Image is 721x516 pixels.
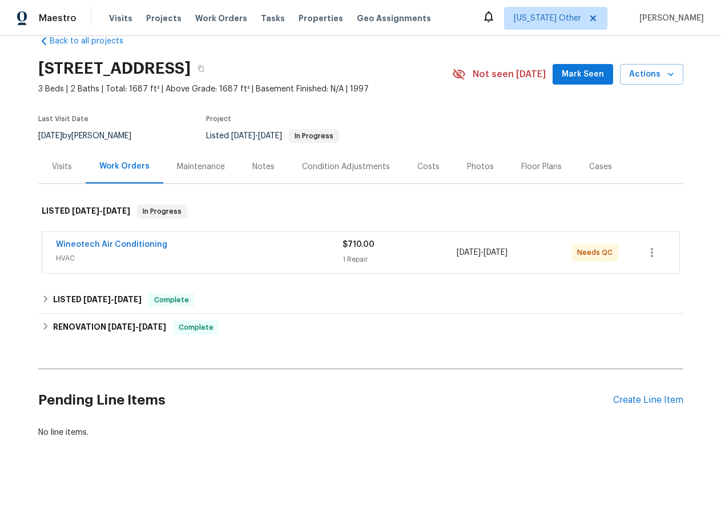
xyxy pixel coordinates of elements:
span: Needs QC [577,247,617,258]
span: Work Orders [195,13,247,24]
div: Visits [52,161,72,173]
span: [DATE] [139,323,166,331]
span: [US_STATE] Other [514,13,581,24]
span: Complete [174,322,218,333]
button: Mark Seen [553,64,613,85]
span: Last Visit Date [38,115,88,122]
span: 3 Beds | 2 Baths | Total: 1687 ft² | Above Grade: 1687 ft² | Basement Finished: N/A | 1997 [38,83,452,95]
div: Cases [589,161,612,173]
div: Work Orders [99,161,150,172]
h6: RENOVATION [53,321,166,334]
span: Projects [146,13,182,24]
span: Complete [150,294,194,306]
span: HVAC [56,253,343,264]
h6: LISTED [42,205,130,218]
span: [DATE] [258,132,282,140]
span: Visits [109,13,132,24]
div: by [PERSON_NAME] [38,129,145,143]
span: Not seen [DATE] [473,69,546,80]
span: Project [206,115,231,122]
div: Notes [252,161,275,173]
a: Back to all projects [38,35,148,47]
span: Maestro [39,13,76,24]
div: Create Line Item [613,395,683,406]
h6: LISTED [53,293,142,307]
span: Properties [299,13,343,24]
span: Listed [206,132,339,140]
span: Actions [629,67,674,82]
span: [DATE] [114,295,142,303]
span: [DATE] [484,249,507,257]
span: [DATE] [72,207,99,215]
h2: Pending Line Items [38,374,613,427]
div: Condition Adjustments [302,161,390,173]
button: Copy Address [191,58,211,79]
span: [DATE] [38,132,62,140]
span: - [231,132,282,140]
div: 1 Repair [343,254,457,265]
span: In Progress [290,133,338,139]
div: Costs [417,161,440,173]
div: Photos [467,161,494,173]
span: - [457,247,507,258]
span: [DATE] [103,207,130,215]
span: - [83,295,142,303]
span: [DATE] [231,132,255,140]
div: Maintenance [177,161,225,173]
span: [PERSON_NAME] [635,13,704,24]
span: Mark Seen [562,67,604,82]
div: LISTED [DATE]-[DATE]In Progress [38,193,683,230]
span: [DATE] [457,249,481,257]
span: Tasks [261,14,285,22]
a: Wineotech Air Conditioning [56,241,167,249]
button: Actions [620,64,683,85]
div: No line items. [38,427,683,438]
span: [DATE] [108,323,135,331]
span: Geo Assignments [357,13,431,24]
span: [DATE] [83,295,111,303]
span: In Progress [138,206,186,217]
span: - [72,207,130,215]
h2: [STREET_ADDRESS] [38,63,191,74]
div: LISTED [DATE]-[DATE]Complete [38,286,683,314]
div: Floor Plans [521,161,562,173]
span: - [108,323,166,331]
span: $710.00 [343,241,374,249]
div: RENOVATION [DATE]-[DATE]Complete [38,314,683,341]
